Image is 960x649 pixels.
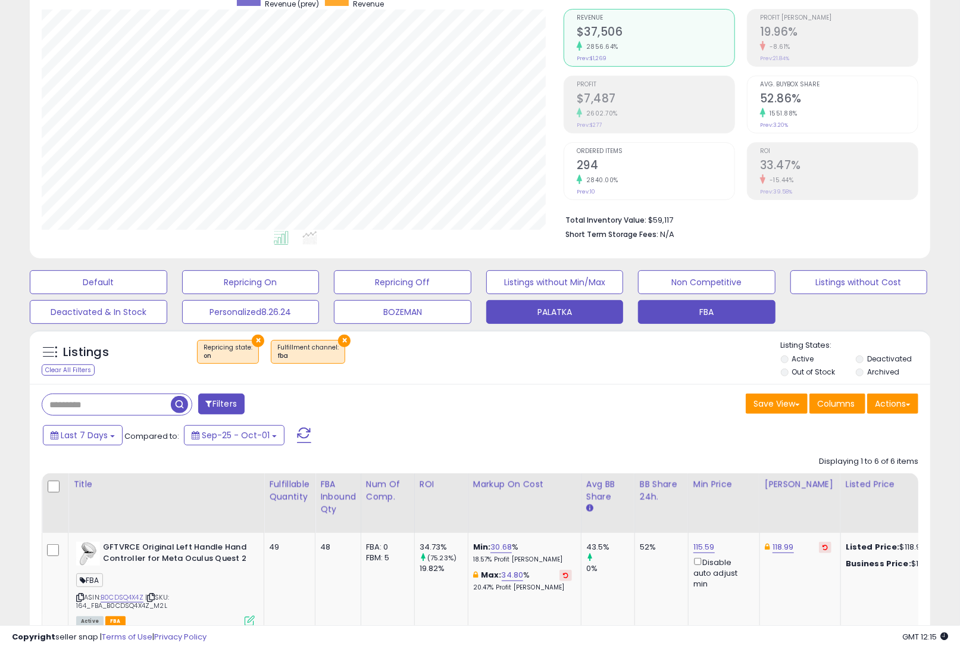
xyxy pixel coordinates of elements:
b: Min: [473,541,491,553]
div: FBA inbound Qty [320,478,356,516]
span: Sep-25 - Oct-01 [202,429,270,441]
div: seller snap | | [12,632,207,643]
label: Active [792,354,814,364]
label: Archived [867,367,899,377]
span: FBA [76,573,103,587]
p: 18.57% Profit [PERSON_NAME] [473,556,572,564]
button: BOZEMAN [334,300,471,324]
div: Num of Comp. [366,478,409,503]
button: Save View [746,394,808,414]
small: 1551.88% [765,109,798,118]
button: × [252,335,264,347]
h2: 19.96% [760,25,918,41]
button: Repricing Off [334,270,471,294]
div: 43.5% [586,542,634,553]
b: Short Term Storage Fees: [565,229,658,239]
div: Displaying 1 to 6 of 6 items [819,456,918,467]
span: Profit [PERSON_NAME] [760,15,918,21]
b: Business Price: [846,558,911,569]
div: Listed Price [846,478,949,491]
b: Total Inventory Value: [565,215,646,225]
button: × [338,335,351,347]
div: 49 [269,542,306,553]
div: $118.99 [846,542,945,553]
button: Repricing On [182,270,320,294]
button: Deactivated & In Stock [30,300,167,324]
a: Terms of Use [102,631,152,642]
div: FBM: 5 [366,553,405,563]
div: 52% [640,542,679,553]
button: Last 7 Days [43,425,123,445]
div: 19.82% [420,563,468,574]
a: 115.59 [693,541,715,553]
div: Title [73,478,259,491]
small: -15.44% [765,176,794,185]
h2: 294 [577,158,734,174]
small: Prev: 39.58% [760,188,792,195]
strong: Copyright [12,631,55,642]
span: Avg. Buybox Share [760,82,918,88]
small: Prev: $277 [577,121,602,129]
div: BB Share 24h. [640,478,683,503]
div: $117.8 [846,558,945,569]
p: 20.47% Profit [PERSON_NAME] [473,584,572,592]
h2: $7,487 [577,92,734,108]
label: Out of Stock [792,367,836,377]
small: (75.23%) [427,553,456,563]
img: 31-Vy0KSI9L._SL40_.jpg [76,542,100,566]
span: Profit [577,82,734,88]
div: 48 [320,542,352,553]
button: Actions [867,394,918,414]
div: Fulfillable Quantity [269,478,310,503]
small: 2602.70% [582,109,618,118]
div: Min Price [693,478,755,491]
a: B0CDSQ4X4Z [101,592,143,603]
span: Repricing state : [204,343,252,361]
span: Fulfillment channel : [277,343,339,361]
button: FBA [638,300,775,324]
button: Personalized8.26.24 [182,300,320,324]
span: Revenue [577,15,734,21]
div: ROI [420,478,463,491]
h2: 33.47% [760,158,918,174]
button: Columns [809,394,865,414]
button: Non Competitive [638,270,775,294]
li: $59,117 [565,212,909,226]
span: N/A [660,229,674,240]
span: 2025-10-9 12:15 GMT [902,631,948,642]
button: Listings without Cost [790,270,928,294]
button: PALATKA [486,300,624,324]
label: Deactivated [867,354,912,364]
div: FBA: 0 [366,542,405,553]
small: Avg BB Share. [586,503,593,514]
h2: 52.86% [760,92,918,108]
div: fba [277,352,339,360]
div: 34.73% [420,542,468,553]
b: GFTVRCE Original Left Handle Hand Controller for Meta Oculus Quest 2 [103,542,248,567]
a: 118.99 [773,541,794,553]
button: Listings without Min/Max [486,270,624,294]
span: Ordered Items [577,148,734,155]
div: on [204,352,252,360]
small: Prev: 10 [577,188,595,195]
span: | SKU: 164_FBA_B0CDSQ4X4Z_M2L [76,592,169,610]
h5: Listings [63,344,109,361]
small: Prev: 3.20% [760,121,788,129]
h2: $37,506 [577,25,734,41]
span: ROI [760,148,918,155]
b: Listed Price: [846,541,900,553]
small: 2856.64% [582,42,618,51]
div: Disable auto adjust min [693,556,751,589]
th: The percentage added to the cost of goods (COGS) that forms the calculator for Min & Max prices. [468,473,581,533]
p: Listing States: [781,340,930,351]
button: Default [30,270,167,294]
a: Privacy Policy [154,631,207,642]
button: Filters [198,394,245,414]
small: Prev: 21.84% [760,55,789,62]
button: Sep-25 - Oct-01 [184,425,284,445]
a: 34.80 [502,569,524,581]
small: 2840.00% [582,176,618,185]
div: Clear All Filters [42,364,95,376]
div: [PERSON_NAME] [765,478,836,491]
b: Max: [481,569,502,581]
